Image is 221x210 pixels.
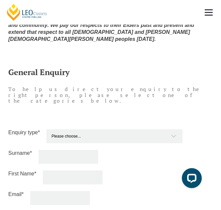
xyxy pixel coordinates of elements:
label: Surname* [8,150,32,162]
label: Email* [8,191,24,203]
a: [PERSON_NAME] Centre for Law [6,3,48,21]
strong: [PERSON_NAME] Centre for Law acknowledges the Traditional Custodians of country throughout [GEOGR... [8,9,204,42]
label: Enquiry type* [8,129,40,142]
label: First Name* [8,170,36,183]
iframe: LiveChat chat widget [177,165,204,193]
h2: General Enquiry [8,68,213,76]
p: To help us direct your enquiry to the right person, please select one of the categories below. [8,86,213,104]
